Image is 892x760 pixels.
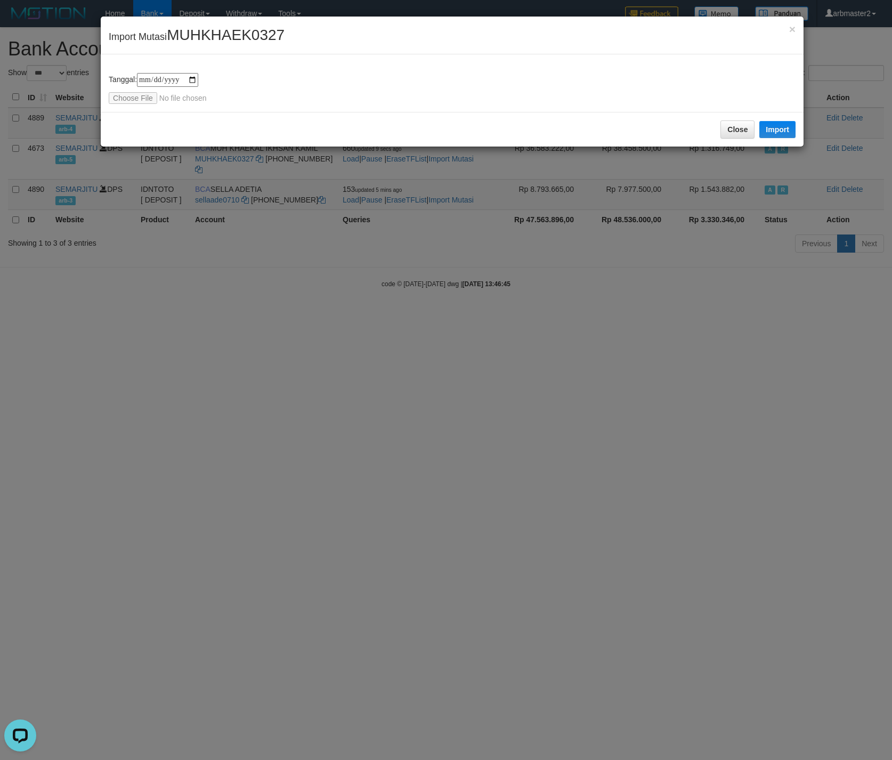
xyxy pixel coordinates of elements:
[789,23,796,35] button: Close
[720,120,755,139] button: Close
[109,73,796,104] div: Tanggal:
[167,27,285,43] span: MUHKHAEK0327
[109,31,285,42] span: Import Mutasi
[759,121,796,138] button: Import
[4,4,36,36] button: Open LiveChat chat widget
[789,23,796,35] span: ×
